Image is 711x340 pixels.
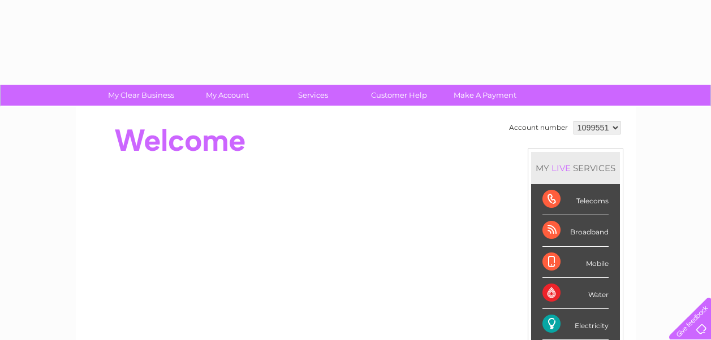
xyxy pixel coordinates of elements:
div: Water [542,278,609,309]
div: MY SERVICES [531,152,620,184]
div: Mobile [542,247,609,278]
a: Customer Help [352,85,446,106]
a: Services [266,85,360,106]
a: Make A Payment [438,85,532,106]
td: Account number [506,118,571,137]
a: My Account [180,85,274,106]
div: Telecoms [542,184,609,215]
a: My Clear Business [94,85,188,106]
div: LIVE [549,163,573,173]
div: Electricity [542,309,609,340]
div: Broadband [542,215,609,246]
